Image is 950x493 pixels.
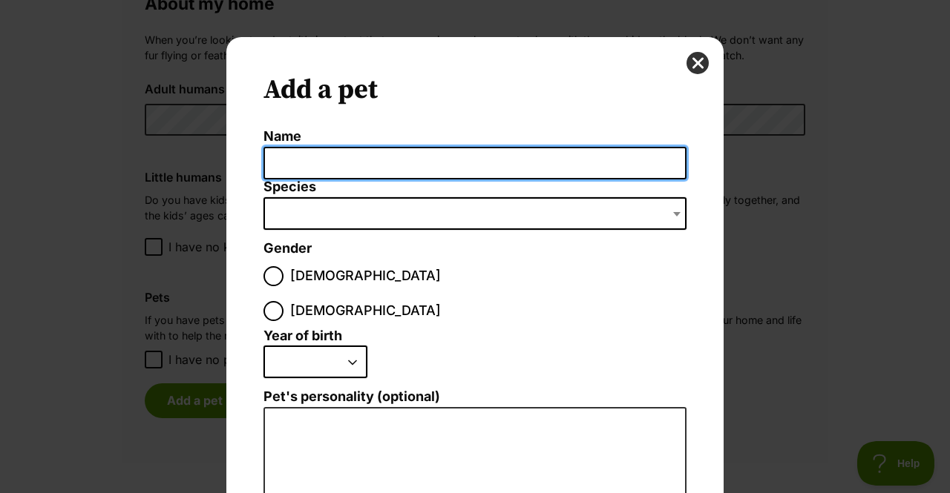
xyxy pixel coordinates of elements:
[263,179,687,195] label: Species
[263,241,312,257] label: Gender
[290,301,441,321] span: [DEMOGRAPHIC_DATA]
[263,328,342,344] label: Year of birth
[263,129,687,145] label: Name
[687,52,709,74] button: close
[290,266,441,286] span: [DEMOGRAPHIC_DATA]
[263,389,687,405] label: Pet's personality (optional)
[263,74,687,107] h2: Add a pet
